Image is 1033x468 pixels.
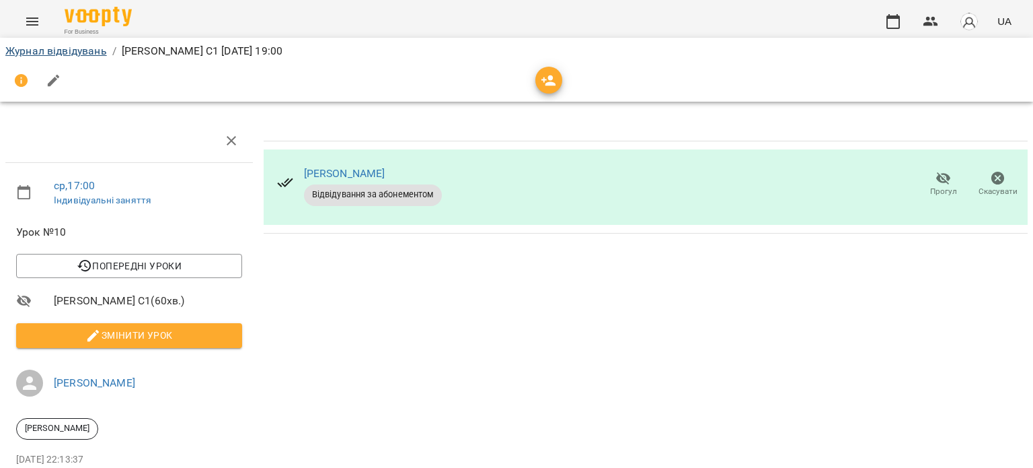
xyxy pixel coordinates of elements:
[304,167,385,180] a: [PERSON_NAME]
[970,166,1025,203] button: Скасувати
[16,224,242,240] span: Урок №10
[16,323,242,347] button: Змінити урок
[17,422,98,434] span: [PERSON_NAME]
[112,43,116,59] li: /
[5,44,107,57] a: Журнал відвідувань
[16,254,242,278] button: Попередні уроки
[5,43,1028,59] nav: breadcrumb
[16,418,98,440] div: [PERSON_NAME]
[122,43,282,59] p: [PERSON_NAME] С1 [DATE] 19:00
[54,195,151,205] a: Індивідуальні заняття
[54,179,95,192] a: ср , 17:00
[16,5,48,38] button: Menu
[54,293,242,309] span: [PERSON_NAME] С1 ( 60 хв. )
[916,166,970,203] button: Прогул
[65,28,132,36] span: For Business
[304,189,442,201] span: Відвідування за абонементом
[16,453,242,467] p: [DATE] 22:13:37
[65,7,132,26] img: Voopty Logo
[979,186,1018,197] span: Скасувати
[960,12,979,31] img: avatar_s.png
[930,186,957,197] span: Прогул
[992,9,1017,34] button: UA
[27,258,231,274] span: Попередні уроки
[27,327,231,343] span: Змінити урок
[997,14,1011,28] span: UA
[54,376,135,389] a: [PERSON_NAME]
